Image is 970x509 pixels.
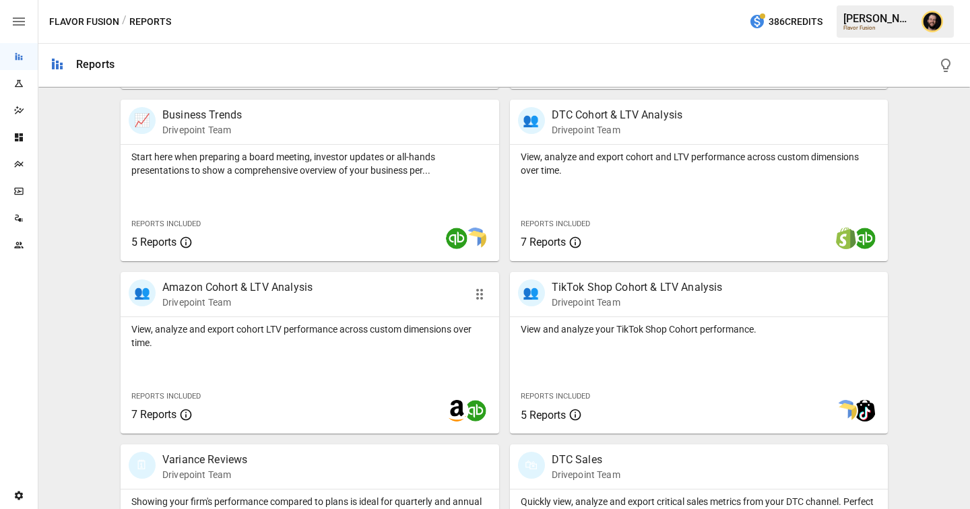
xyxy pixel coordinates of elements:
div: 👥 [129,279,156,306]
img: Ciaran Nugent [922,11,943,32]
img: tiktok [854,400,876,421]
p: Business Trends [162,107,242,123]
div: Reports [76,58,115,71]
span: Reports Included [131,219,201,228]
p: View, analyze and export cohort and LTV performance across custom dimensions over time. [521,150,878,177]
p: View and analyze your TikTok Shop Cohort performance. [521,323,878,336]
button: Ciaran Nugent [913,3,951,40]
p: Drivepoint Team [552,296,723,309]
img: quickbooks [446,228,467,249]
p: Drivepoint Team [162,468,247,481]
button: 386Credits [744,9,828,34]
div: 🛍 [518,452,545,479]
p: DTC Sales [552,452,620,468]
p: Start here when preparing a board meeting, investor updates or all-hands presentations to show a ... [131,150,488,177]
p: Drivepoint Team [552,468,620,481]
span: 7 Reports [521,236,566,248]
span: Reports Included [521,392,590,401]
p: View, analyze and export cohort LTV performance across custom dimensions over time. [131,323,488,349]
span: 7 Reports [131,408,176,421]
span: 386 Credits [769,13,822,30]
div: / [122,13,127,30]
p: Drivepoint Team [162,123,242,137]
span: Reports Included [521,219,590,228]
div: Flavor Fusion [843,25,913,31]
img: shopify [835,228,857,249]
p: TikTok Shop Cohort & LTV Analysis [552,279,723,296]
button: Flavor Fusion [49,13,119,30]
img: smart model [835,400,857,421]
div: 👥 [518,279,545,306]
div: [PERSON_NAME] [843,12,913,25]
img: amazon [446,400,467,421]
img: quickbooks [465,400,486,421]
p: DTC Cohort & LTV Analysis [552,107,683,123]
p: Drivepoint Team [162,296,313,309]
p: Drivepoint Team [552,123,683,137]
img: quickbooks [854,228,876,249]
div: 👥 [518,107,545,134]
span: 5 Reports [131,236,176,248]
span: Reports Included [131,392,201,401]
img: smart model [465,228,486,249]
p: Amazon Cohort & LTV Analysis [162,279,313,296]
p: Variance Reviews [162,452,247,468]
div: 🗓 [129,452,156,479]
span: 5 Reports [521,409,566,421]
div: 📈 [129,107,156,134]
